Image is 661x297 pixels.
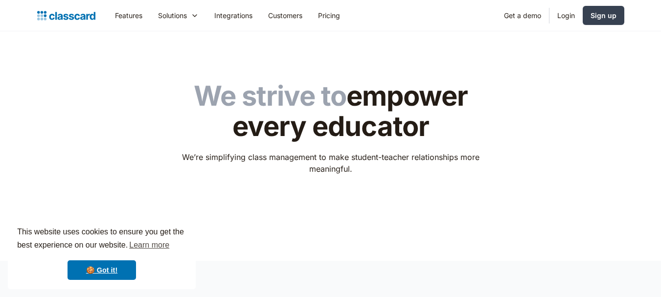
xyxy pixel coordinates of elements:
[583,6,624,25] a: Sign up
[8,217,196,289] div: cookieconsent
[206,4,260,26] a: Integrations
[107,4,150,26] a: Features
[175,81,486,141] h1: empower every educator
[17,226,186,252] span: This website uses cookies to ensure you get the best experience on our website.
[260,4,310,26] a: Customers
[496,4,549,26] a: Get a demo
[68,260,136,280] a: dismiss cookie message
[591,10,616,21] div: Sign up
[128,238,171,252] a: learn more about cookies
[158,10,187,21] div: Solutions
[150,4,206,26] div: Solutions
[310,4,348,26] a: Pricing
[175,151,486,175] p: We’re simplifying class management to make student-teacher relationships more meaningful.
[194,79,346,113] span: We strive to
[549,4,583,26] a: Login
[37,9,95,23] a: home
